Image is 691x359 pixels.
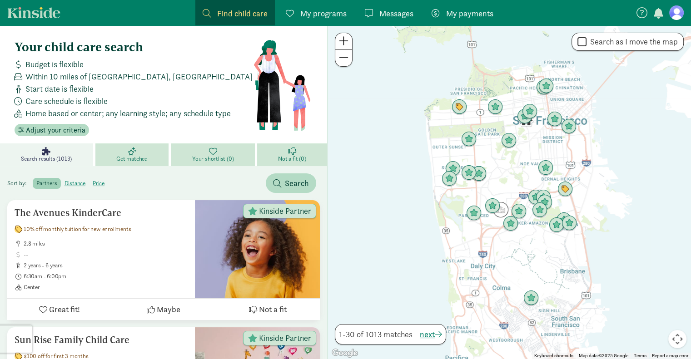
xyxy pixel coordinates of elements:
span: Kinside Partner [259,207,311,215]
div: Click to see details [556,212,572,228]
button: Maybe [111,299,215,320]
div: Click to see details [461,132,477,147]
div: Click to see details [522,104,537,119]
a: Terms [634,353,646,358]
div: Click to see details [547,112,562,127]
h5: The Avenues KinderCare [15,207,188,218]
div: Click to see details [523,290,539,306]
h4: Your child care search [15,40,253,54]
button: Map camera controls [668,330,686,348]
a: Not a fit (0) [257,143,327,166]
span: Center [24,284,188,291]
button: Adjust your criteria [15,124,89,137]
div: Click to see details [503,216,518,231]
div: Click to see details [466,206,482,221]
div: Click to see details [517,109,532,124]
span: 10% off monthly tuition for new enrollments [24,226,131,233]
span: 2.8 miles [24,240,188,247]
a: Open this area in Google Maps (opens a new window) [330,347,360,359]
div: Click to see details [493,202,508,217]
div: Click to see details [528,190,543,205]
label: partners [33,178,60,189]
button: next [420,328,442,340]
a: Get matched [95,143,171,166]
span: Within 10 miles of [GEOGRAPHIC_DATA], [GEOGRAPHIC_DATA] [25,70,253,83]
button: Not a fit [216,299,320,320]
span: Great fit! [49,303,80,315]
div: Click to see details [557,182,573,197]
span: Not a fit (0) [278,155,306,162]
div: Click to see details [518,113,534,128]
span: My programs [300,7,347,20]
div: Click to see details [549,217,564,233]
span: Map data ©2025 Google [579,353,628,358]
span: 2 years - 6 years [24,262,188,269]
div: Click to see details [536,80,552,95]
div: Click to see details [562,216,577,231]
div: Click to see details [461,165,477,181]
span: Maybe [157,303,180,315]
div: Click to see details [501,133,517,148]
div: Click to see details [538,160,553,176]
span: Not a fit [259,303,287,315]
div: Click to see details [561,119,577,134]
a: Report a map error [652,353,688,358]
img: Google [330,347,360,359]
span: Budget is flexible [25,58,84,70]
div: Click to see details [532,202,547,218]
div: Click to see details [511,204,527,219]
label: price [89,178,108,189]
div: Click to see details [442,171,457,187]
div: Click to see details [537,195,552,210]
span: Home based or center; any learning style; any schedule type [25,107,231,119]
div: Click to see details [471,166,487,182]
span: Get matched [116,155,148,162]
span: 6:30am - 6:00pm [24,273,188,280]
label: distance [61,178,89,189]
span: Start date is flexible [25,83,94,95]
div: Click to see details [538,79,554,94]
div: Click to see details [452,99,467,115]
div: Click to see details [445,161,461,177]
span: 1-30 of 1013 matches [339,328,413,340]
div: Click to see details [487,99,503,115]
span: Find child care [217,7,268,20]
span: My payments [446,7,493,20]
h5: Sun Rise Family Child Care [15,334,188,345]
span: Messages [379,7,413,20]
button: Search [266,173,316,193]
span: Search [285,177,309,189]
a: Your shortlist (0) [171,143,257,166]
div: Click to see details [485,198,500,214]
a: Kinside [7,7,60,18]
span: Your shortlist (0) [192,155,234,162]
button: Keyboard shortcuts [534,353,573,359]
span: Adjust your criteria [26,125,85,136]
button: Great fit! [7,299,111,320]
span: Sort by: [7,179,31,187]
div: Click to see details [536,190,551,205]
span: Care schedule is flexible [25,95,108,107]
span: Kinside Partner [259,334,311,342]
label: Search as I move the map [587,36,678,47]
span: Search results (1013) [21,155,72,162]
